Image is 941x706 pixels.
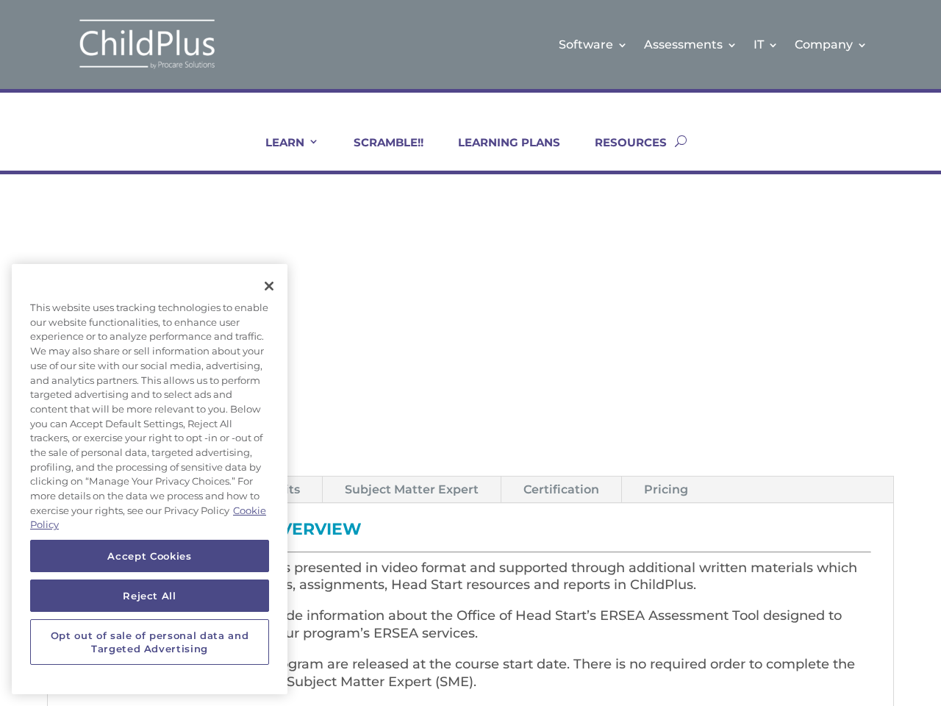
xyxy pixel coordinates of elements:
[12,264,287,694] div: Cookie banner
[576,135,667,171] a: RESOURCES
[30,619,269,666] button: Opt out of sale of personal data and Targeted Advertising
[70,656,855,690] span: All units in the ERSEA Online Program are released at the course start date. There is no required...
[622,477,710,502] a: Pricing
[795,15,867,74] a: Company
[247,135,319,171] a: LEARN
[323,477,501,502] a: Subject Matter Expert
[335,135,423,171] a: SCRAMBLE!!
[70,560,857,593] span: In each individual unit, content is presented in video format and supported through additional wr...
[754,15,779,74] a: IT
[30,540,269,572] button: Accept Cookies
[70,521,871,545] h3: ERSEA Certification Overview
[253,270,285,302] button: Close
[644,15,737,74] a: Assessments
[30,580,269,612] button: Reject All
[12,264,287,694] div: Privacy
[12,293,287,540] div: This website uses tracking technologies to enable our website functionalities, to enhance user ex...
[559,15,628,74] a: Software
[440,135,560,171] a: LEARNING PLANS
[501,477,621,502] a: Certification
[70,607,871,656] p: All units in this certification include information about the Office of Head Start’s ERSEA Assess...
